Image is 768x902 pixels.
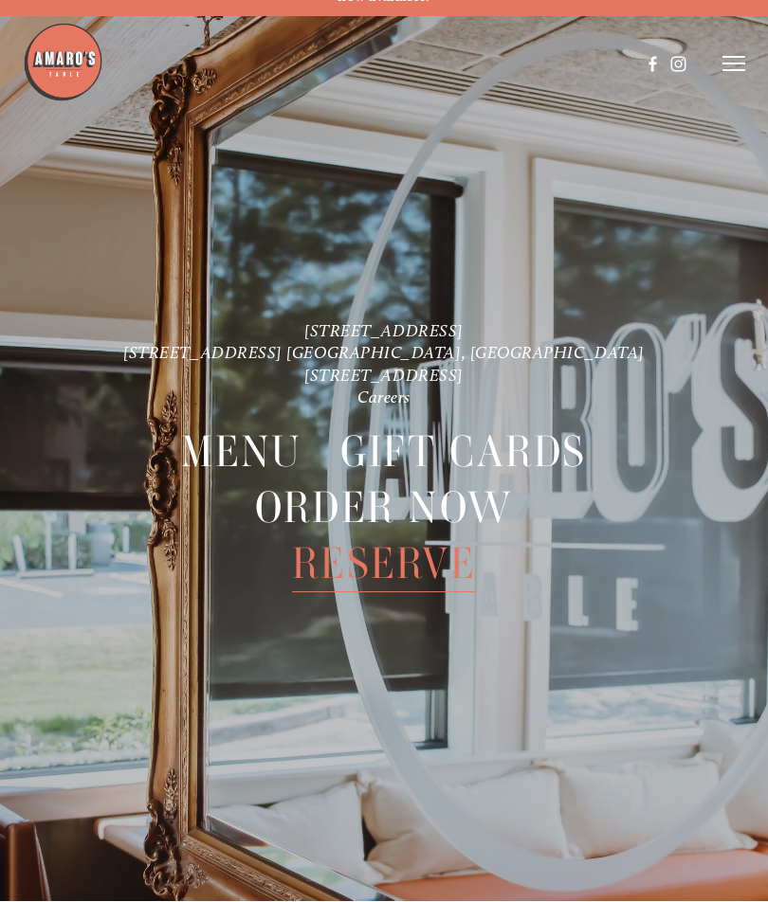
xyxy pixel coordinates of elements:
[304,366,464,386] a: [STREET_ADDRESS]
[292,536,476,592] a: Reserve
[357,388,411,407] a: Careers
[255,480,514,537] span: Order Now
[304,321,464,341] a: [STREET_ADDRESS]
[255,480,514,536] a: Order Now
[23,23,103,103] img: Amaro's Table
[123,344,645,364] a: [STREET_ADDRESS] [GEOGRAPHIC_DATA], [GEOGRAPHIC_DATA]
[181,424,302,480] a: Menu
[340,424,587,480] a: Gift Cards
[292,536,476,593] span: Reserve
